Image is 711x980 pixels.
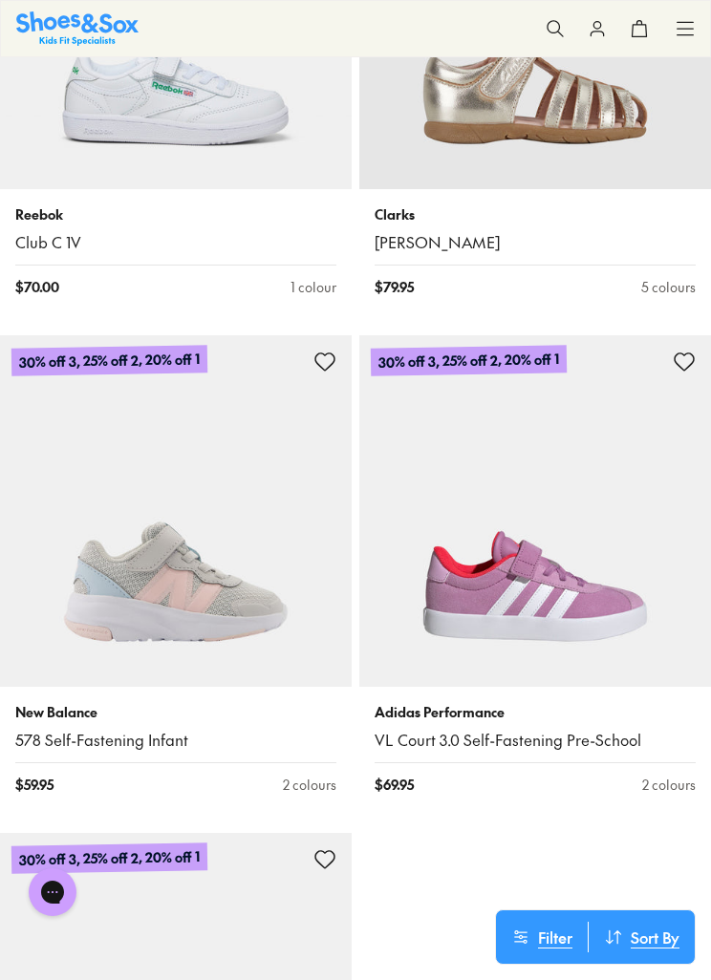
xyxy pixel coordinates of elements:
span: $ 59.95 [15,775,54,795]
p: 30% off 3, 25% off 2, 20% off 1 [371,345,567,376]
div: 2 colours [642,775,696,795]
a: 30% off 3, 25% off 2, 20% off 1 [359,335,711,687]
p: New Balance [15,702,336,722]
p: Reebok [15,204,336,224]
a: 578 Self-Fastening Infant [15,730,336,751]
a: [PERSON_NAME] [375,232,696,253]
p: Adidas Performance [375,702,696,722]
div: 1 colour [291,277,336,297]
a: Shoes & Sox [16,11,139,45]
p: 30% off 3, 25% off 2, 20% off 1 [11,345,207,376]
span: Sort By [631,926,679,948]
span: $ 70.00 [15,277,59,297]
div: 5 colours [641,277,696,297]
a: VL Court 3.0 Self-Fastening Pre-School [375,730,696,751]
button: Filter [496,922,588,952]
div: 2 colours [283,775,336,795]
iframe: Gorgias live chat messenger [19,862,86,923]
span: $ 79.95 [375,277,414,297]
img: SNS_Logo_Responsive.svg [16,11,139,45]
p: Clarks [375,204,696,224]
a: Club C 1V [15,232,336,253]
p: 30% off 3, 25% off 2, 20% off 1 [11,842,207,874]
span: $ 69.95 [375,775,414,795]
button: Sort By [589,922,695,952]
